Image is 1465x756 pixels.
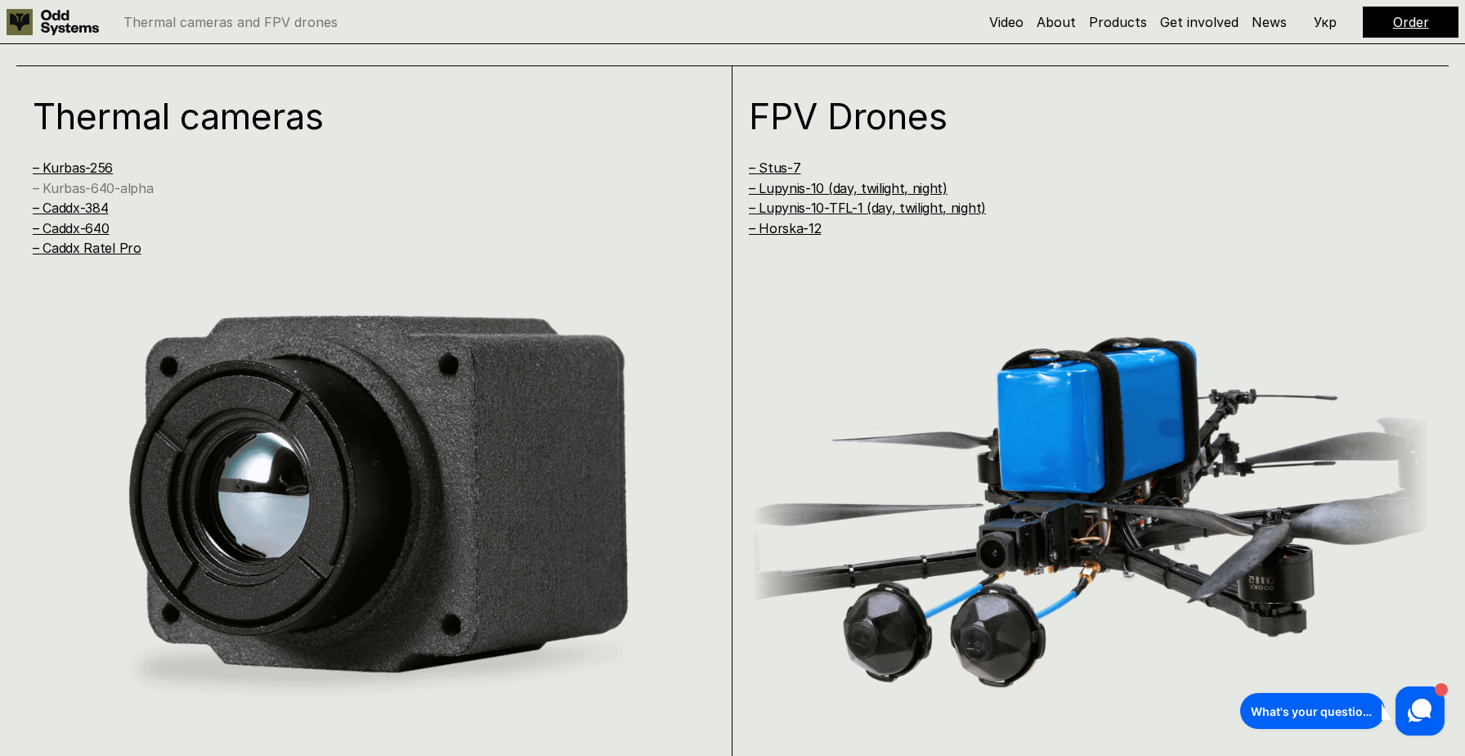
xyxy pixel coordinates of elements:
p: Укр [1314,16,1337,29]
a: – Caddx Ratel Pro [33,240,141,256]
a: – Kurbas-256 [33,160,113,176]
a: Products [1089,14,1147,30]
a: – Lupynis-10-TFL-1 (day, twilight, night) [749,200,986,216]
h1: FPV Drones [749,98,1391,134]
h1: Thermal cameras [33,98,675,134]
a: Order [1393,14,1429,30]
a: – Caddx-384 [33,200,108,216]
a: About [1037,14,1076,30]
a: – Horska-12 [749,220,821,236]
a: – Lupynis-10 (day, twilight, night) [749,180,948,196]
p: Thermal cameras and FPV drones [123,16,338,29]
a: Get involved [1160,14,1239,30]
a: – Kurbas-640-alpha [33,180,153,196]
a: – Caddx-640 [33,220,109,236]
a: – Stus-7 [749,160,800,176]
a: Video [989,14,1024,30]
a: News [1252,14,1287,30]
iframe: HelpCrunch [1236,682,1449,740]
